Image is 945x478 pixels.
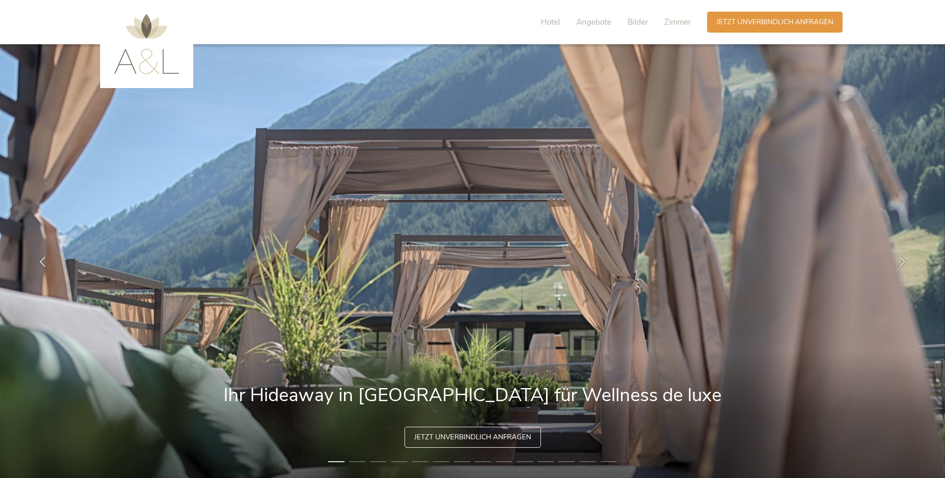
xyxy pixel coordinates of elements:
span: Angebote [576,17,611,27]
span: Zimmer [664,17,691,27]
span: Hotel [541,17,560,27]
img: AMONTI & LUNARIS Wellnessresort [114,14,179,74]
span: Jetzt unverbindlich anfragen [716,17,833,27]
span: Jetzt unverbindlich anfragen [414,432,531,442]
span: Bilder [628,17,648,27]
